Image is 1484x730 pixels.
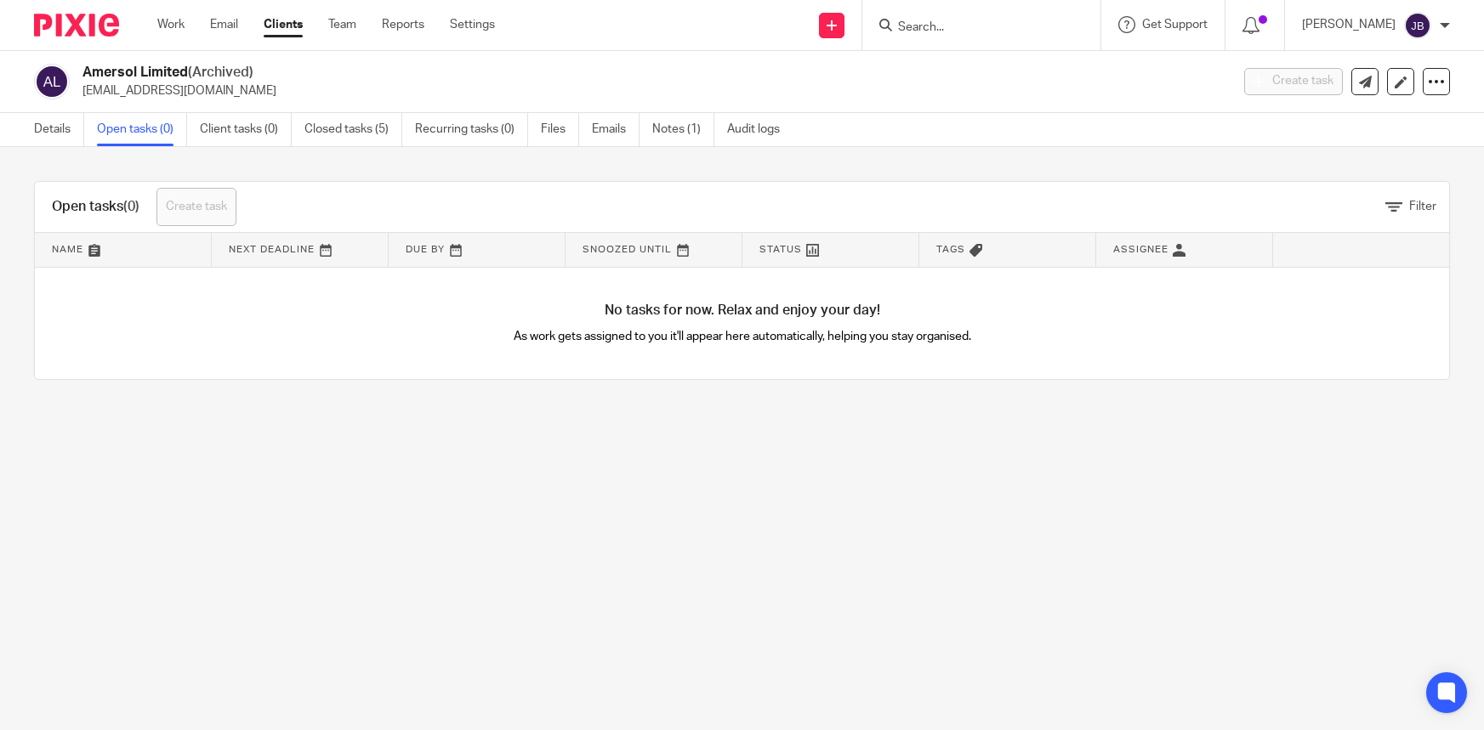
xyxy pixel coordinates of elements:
a: Work [157,16,185,33]
a: Email [210,16,238,33]
span: (0) [123,200,139,213]
a: Settings [450,16,495,33]
a: Emails [592,113,640,146]
span: Snoozed Until [583,245,672,254]
h2: Amersol Limited [82,64,992,82]
span: (Archived) [188,65,253,79]
a: Create task [156,188,236,226]
img: Pixie [34,14,119,37]
a: Clients [264,16,303,33]
span: Tags [936,245,965,254]
button: Create task [1244,68,1343,95]
a: Client tasks (0) [200,113,292,146]
p: [EMAIL_ADDRESS][DOMAIN_NAME] [82,82,1219,99]
span: Get Support [1142,19,1208,31]
a: Audit logs [727,113,793,146]
a: Open tasks (0) [97,113,187,146]
span: Status [759,245,802,254]
img: svg%3E [1404,12,1431,39]
p: As work gets assigned to you it'll appear here automatically, helping you stay organised. [389,328,1096,345]
span: Filter [1409,201,1436,212]
a: Details [34,113,84,146]
a: Team [328,16,356,33]
h4: No tasks for now. Relax and enjoy your day! [35,302,1449,320]
a: Reports [382,16,424,33]
a: Closed tasks (5) [304,113,402,146]
a: Notes (1) [652,113,714,146]
img: svg%3E [34,64,70,99]
a: Recurring tasks (0) [415,113,528,146]
p: [PERSON_NAME] [1302,16,1396,33]
h1: Open tasks [52,198,139,216]
a: Files [541,113,579,146]
input: Search [896,20,1049,36]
